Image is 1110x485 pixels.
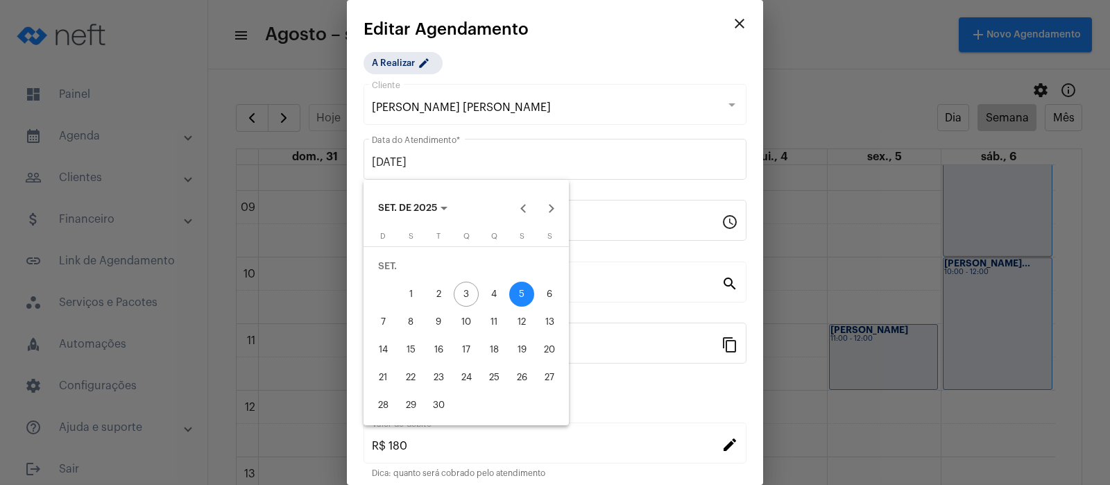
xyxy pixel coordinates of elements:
[426,337,451,362] div: 16
[454,365,479,390] div: 24
[508,280,536,308] button: 5 de setembro de 2025
[369,253,563,280] td: SET.
[369,391,397,419] button: 28 de setembro de 2025
[536,336,563,364] button: 20 de setembro de 2025
[538,195,565,223] button: Next month
[509,309,534,334] div: 12
[481,282,506,307] div: 4
[452,364,480,391] button: 24 de setembro de 2025
[370,337,395,362] div: 14
[397,364,425,391] button: 22 de setembro de 2025
[425,364,452,391] button: 23 de setembro de 2025
[452,336,480,364] button: 17 de setembro de 2025
[378,204,437,214] span: SET. DE 2025
[397,280,425,308] button: 1 de setembro de 2025
[398,282,423,307] div: 1
[454,337,479,362] div: 17
[452,280,480,308] button: 3 de setembro de 2025
[436,232,441,240] span: T
[426,282,451,307] div: 2
[509,337,534,362] div: 19
[397,391,425,419] button: 29 de setembro de 2025
[480,364,508,391] button: 25 de setembro de 2025
[426,393,451,418] div: 30
[369,308,397,336] button: 7 de setembro de 2025
[369,336,397,364] button: 14 de setembro de 2025
[480,308,508,336] button: 11 de setembro de 2025
[370,309,395,334] div: 7
[397,336,425,364] button: 15 de setembro de 2025
[508,364,536,391] button: 26 de setembro de 2025
[481,309,506,334] div: 11
[367,195,459,223] button: Choose month and year
[398,337,423,362] div: 15
[370,393,395,418] div: 28
[369,364,397,391] button: 21 de setembro de 2025
[380,232,386,240] span: D
[536,280,563,308] button: 6 de setembro de 2025
[536,308,563,336] button: 13 de setembro de 2025
[520,232,524,240] span: S
[452,308,480,336] button: 10 de setembro de 2025
[370,365,395,390] div: 21
[537,309,562,334] div: 13
[491,232,497,240] span: Q
[425,280,452,308] button: 2 de setembro de 2025
[509,282,534,307] div: 5
[397,308,425,336] button: 8 de setembro de 2025
[425,336,452,364] button: 16 de setembro de 2025
[454,309,479,334] div: 10
[409,232,413,240] span: S
[508,336,536,364] button: 19 de setembro de 2025
[547,232,552,240] span: S
[537,282,562,307] div: 6
[508,308,536,336] button: 12 de setembro de 2025
[426,309,451,334] div: 9
[480,280,508,308] button: 4 de setembro de 2025
[536,364,563,391] button: 27 de setembro de 2025
[463,232,470,240] span: Q
[426,365,451,390] div: 23
[510,195,538,223] button: Previous month
[537,337,562,362] div: 20
[398,309,423,334] div: 8
[425,391,452,419] button: 30 de setembro de 2025
[481,365,506,390] div: 25
[509,365,534,390] div: 26
[398,393,423,418] div: 29
[537,365,562,390] div: 27
[454,282,479,307] div: 3
[425,308,452,336] button: 9 de setembro de 2025
[480,336,508,364] button: 18 de setembro de 2025
[481,337,506,362] div: 18
[398,365,423,390] div: 22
